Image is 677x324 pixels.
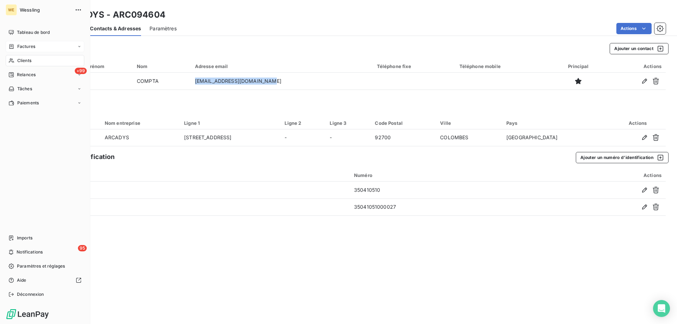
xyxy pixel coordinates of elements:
[6,4,17,16] div: WE
[34,198,350,215] td: SIRET
[90,25,141,32] span: Contacts & Adresses
[133,73,191,90] td: COMPTA
[330,120,366,126] div: Ligne 3
[17,29,50,36] span: Tableau de bord
[377,63,451,69] div: Téléphone fixe
[105,120,176,126] div: Nom entreprise
[350,198,545,215] td: 35041051000027
[614,120,661,126] div: Actions
[87,63,128,69] div: Prénom
[17,86,32,92] span: Tâches
[17,100,39,106] span: Paiements
[616,23,652,34] button: Actions
[17,263,65,269] span: Paramètres et réglages
[285,120,321,126] div: Ligne 2
[375,120,432,126] div: Code Postal
[78,245,87,251] span: 95
[17,249,43,255] span: Notifications
[17,291,44,298] span: Déconnexion
[17,57,31,64] span: Clients
[280,129,325,146] td: -
[184,120,276,126] div: Ligne 1
[576,152,669,163] button: Ajouter un numéro d’identification
[506,120,605,126] div: Pays
[62,8,165,21] h3: ARCADYS - ARC094604
[191,73,373,90] td: [EMAIL_ADDRESS][DOMAIN_NAME]
[502,129,610,146] td: [GEOGRAPHIC_DATA]
[6,275,84,286] a: Aide
[653,300,670,317] div: Open Intercom Messenger
[17,235,32,241] span: Imports
[137,63,187,69] div: Nom
[75,68,87,74] span: +99
[180,129,280,146] td: [STREET_ADDRESS]
[550,172,661,178] div: Actions
[459,63,547,69] div: Téléphone mobile
[150,25,177,32] span: Paramètres
[354,172,541,178] div: Numéro
[38,172,346,178] div: Type
[20,7,71,13] span: Wessling
[325,129,371,146] td: -
[350,182,545,198] td: 350410510
[17,72,36,78] span: Relances
[17,43,35,50] span: Factures
[34,182,350,198] td: SIREN
[6,308,49,320] img: Logo LeanPay
[17,277,26,283] span: Aide
[610,63,661,69] div: Actions
[371,129,436,146] td: 92700
[610,43,669,54] button: Ajouter un contact
[436,129,502,146] td: COLOMBES
[440,120,498,126] div: Ville
[555,63,602,69] div: Principal
[100,129,180,146] td: ARCADYS
[195,63,368,69] div: Adresse email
